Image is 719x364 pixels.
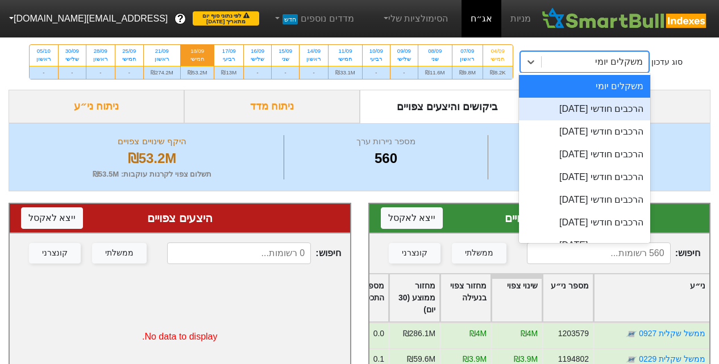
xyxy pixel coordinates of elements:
a: הסימולציות שלי [377,7,453,30]
div: ראשון [306,55,321,63]
div: - [363,66,390,79]
div: Toggle SortBy [389,274,439,321]
span: חדש [282,14,298,24]
div: קונצרני [402,247,427,260]
div: Toggle SortBy [440,274,491,321]
div: ראשון [459,55,476,63]
input: 560 רשומות... [527,242,671,264]
span: חיפוש : [527,242,700,264]
span: ? [177,11,184,27]
a: ממשל שקלית 0229 [639,354,705,363]
a: מדדים נוספיםחדש [268,7,359,30]
div: ביקושים והיצעים צפויים [360,90,535,123]
div: - [115,66,143,79]
div: הרכבים חודשי [DATE] [519,189,651,211]
div: ₪53.2M [181,66,214,79]
div: ₪53.2M [23,148,281,169]
button: ייצא לאקסל [381,207,443,229]
div: היצעים צפויים [21,210,339,227]
div: 1203579 [558,328,589,340]
div: - [59,66,86,79]
button: ייצא לאקסל [21,207,83,229]
div: - [272,66,299,79]
div: ניתוח ני״ע [9,90,184,123]
div: 28/09 [93,47,108,55]
div: - [244,66,271,79]
div: 16/09 [251,47,264,55]
div: 11/09 [335,47,355,55]
div: חמישי [335,55,355,63]
div: ראשון [36,55,51,63]
div: שני [425,55,445,63]
div: 15/09 [279,47,292,55]
div: ביקושים צפויים [381,210,699,227]
div: ₪8.2K [483,66,513,79]
span: לפי נתוני סוף יום מתאריך [DATE] [193,11,259,26]
div: 17/09 [221,47,236,55]
div: הרכבים חודשי [DATE] [519,166,651,189]
div: רביעי [369,55,383,63]
div: ₪13M [214,66,243,79]
div: היקף שינויים צפויים [23,135,281,148]
div: - [390,66,418,79]
div: 04/09 [490,47,506,55]
div: ממשלתי [465,247,493,260]
div: משקלים יומי [595,55,643,69]
div: הרכבים חודשי [DATE] [519,234,651,257]
div: שלישי [251,55,264,63]
div: מספר ניירות ערך [287,135,485,148]
div: חמישי [490,55,506,63]
input: 0 רשומות... [167,242,311,264]
div: ממשלתי [105,247,134,260]
div: משקלים יומי [519,75,651,98]
div: ₪4M [469,328,487,340]
div: 0.0 [373,328,384,340]
div: 08/09 [425,47,445,55]
div: הרכבים חודשי [DATE] [519,120,651,143]
div: שני [279,55,292,63]
div: הרכבים חודשי [DATE] [519,211,651,234]
div: 21/09 [151,47,173,55]
div: ראשון [93,55,108,63]
div: שלישי [397,55,411,63]
div: הרכבים חודשי [DATE] [519,143,651,166]
div: - [30,66,58,79]
button: קונצרני [389,243,440,263]
div: ₪4M [521,328,538,340]
div: 07/09 [459,47,476,55]
div: ₪51.9B [491,148,696,169]
div: ₪33.1M [329,66,362,79]
img: tase link [626,328,637,340]
div: Toggle SortBy [594,274,709,321]
div: שלישי [65,55,79,63]
div: ₪274.2M [144,66,180,79]
div: סוג עדכון [651,56,683,68]
div: 05/10 [36,47,51,55]
div: חמישי [122,55,136,63]
div: 14/09 [306,47,321,55]
img: SmartBull [540,7,710,30]
div: 25/09 [122,47,136,55]
div: 10/09 [369,47,383,55]
span: חיפוש : [167,242,340,264]
div: 18/09 [188,47,207,55]
div: רביעי [221,55,236,63]
a: ממשל שקלית 0927 [639,329,705,338]
div: ראשון [151,55,173,63]
button: קונצרני [29,243,81,263]
div: ₪286.1M [403,328,435,340]
div: שווי קרנות עוקבות [491,135,696,148]
div: Toggle SortBy [543,274,593,321]
div: - [86,66,115,79]
div: קונצרני [42,247,68,260]
div: ₪11.6M [418,66,452,79]
div: ₪9.8M [452,66,483,79]
div: - [300,66,328,79]
div: 560 [287,148,485,169]
div: Toggle SortBy [492,274,542,321]
div: 30/09 [65,47,79,55]
div: תשלום צפוי לקרנות עוקבות : ₪53.5M [23,169,281,180]
div: חמישי [188,55,207,63]
button: ממשלתי [92,243,147,263]
div: ניתוח מדד [184,90,360,123]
